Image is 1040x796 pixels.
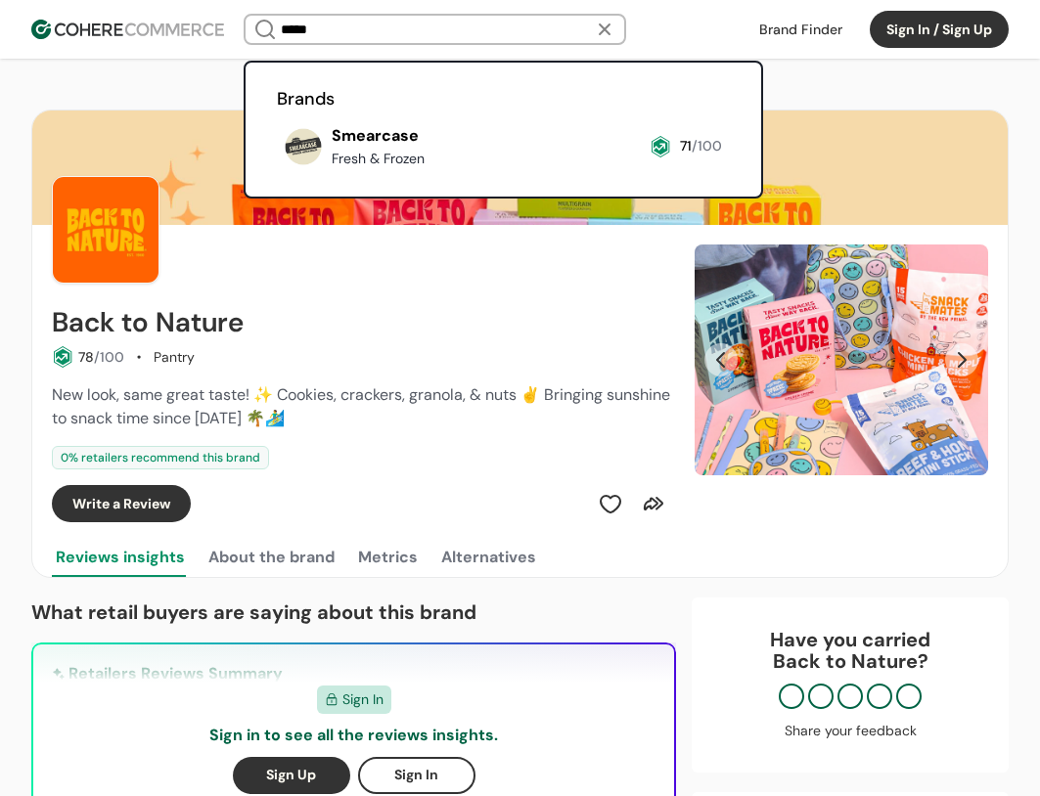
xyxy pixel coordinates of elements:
div: Pantry [154,347,195,368]
div: Have you carried [711,629,989,672]
button: Alternatives [437,538,540,577]
h2: Brands [277,86,731,112]
img: Cohere Logo [31,20,224,39]
span: 78 [78,348,94,366]
button: Next Slide [945,343,978,376]
h2: Back to Nature [52,307,244,338]
p: Sign in to see all the reviews insights. [209,724,498,747]
p: What retail buyers are saying about this brand [31,597,676,627]
button: About the brand [204,538,339,577]
img: Slide 0 [695,244,988,475]
button: Sign Up [233,757,350,794]
div: Slide 1 [695,244,988,475]
div: 0 % retailers recommend this brand [52,446,269,469]
button: Sign In [358,757,475,794]
button: Sign In / Sign Up [870,11,1009,48]
img: Brand Photo [52,176,159,284]
div: Share your feedback [711,721,989,741]
div: Carousel [695,244,988,475]
button: Metrics [354,538,422,577]
button: Previous Slide [704,343,738,376]
button: Reviews insights [52,538,189,577]
span: 71 [680,137,692,155]
img: Brand cover image [32,111,1008,225]
span: /100 [692,137,722,155]
p: Back to Nature ? [711,650,989,672]
span: Sign In [342,689,384,710]
button: Write a Review [52,485,191,522]
span: New look, same great taste! ✨ Cookies, crackers, granola, & nuts ✌️ Bringing sunshine to snack ti... [52,384,670,428]
span: /100 [94,348,124,366]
